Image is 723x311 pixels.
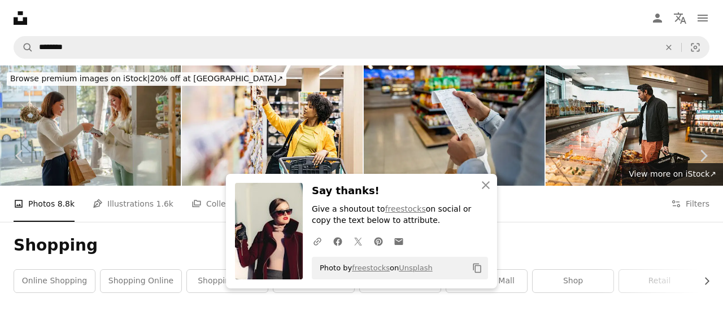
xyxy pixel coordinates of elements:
button: Search Unsplash [14,37,33,58]
span: 1.6k [156,198,173,210]
a: Share on Twitter [348,230,368,252]
a: View more on iStock↗ [622,163,723,186]
img: Woman shopping at a convenience store and checking her receipt [364,65,545,186]
button: Copy to clipboard [468,259,487,278]
button: Filters [671,186,709,222]
h1: Shopping [14,235,709,256]
a: freestocks [352,264,390,272]
a: freestocks [385,204,426,213]
a: shopping online [101,270,181,292]
h3: Say thanks! [312,183,488,199]
a: Collections 25k [191,186,267,222]
div: 20% off at [GEOGRAPHIC_DATA] ↗ [7,72,286,86]
button: Language [669,7,691,29]
a: Home — Unsplash [14,11,27,25]
a: Share on Facebook [328,230,348,252]
button: Visual search [682,37,709,58]
span: View more on iStock ↗ [629,169,716,178]
a: online shopping [14,270,95,292]
a: retail [619,270,700,292]
form: Find visuals sitewide [14,36,709,59]
button: Menu [691,7,714,29]
button: Clear [656,37,681,58]
a: Log in / Sign up [646,7,669,29]
a: shopping bags [187,270,268,292]
p: Give a shoutout to on social or copy the text below to attribute. [312,204,488,226]
a: shop [533,270,613,292]
a: Unsplash [399,264,432,272]
a: Share on Pinterest [368,230,389,252]
button: scroll list to the right [696,270,709,292]
a: Illustrations 1.6k [93,186,173,222]
a: Share over email [389,230,409,252]
a: Next [683,102,723,210]
img: Young woman choosing groceries in a supermarket [182,65,363,186]
span: Photo by on [314,259,433,277]
span: Browse premium images on iStock | [10,74,150,83]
